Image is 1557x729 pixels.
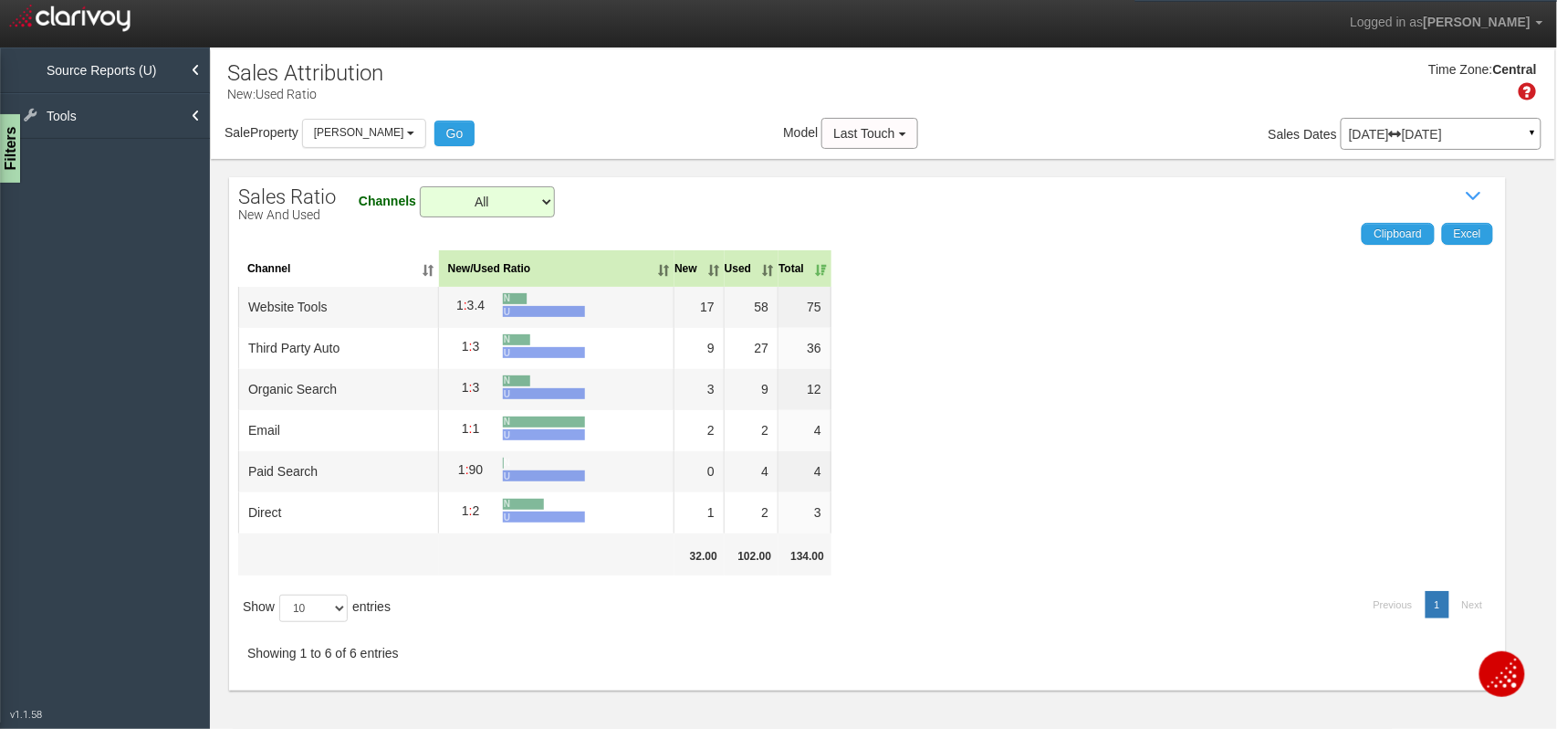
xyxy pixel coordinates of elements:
label: Show entries [243,595,391,622]
td: 36 [778,328,831,369]
text: U [504,512,510,523]
text: U [504,471,510,481]
th: New: activate to sort column ascending [674,250,725,287]
td: 2 [725,492,778,534]
td: 1 [674,492,725,534]
td: 4 [778,451,831,492]
text: U [504,389,510,399]
p: [DATE] [DATE] [1349,128,1533,141]
span: : [469,503,473,518]
th: Used: activate to sort column ascending [725,250,778,287]
span: [PERSON_NAME] [314,126,404,139]
text: N [504,458,510,468]
text: U [504,430,510,440]
span: 1 3.4 [448,296,494,314]
div: 134.00 [786,543,824,570]
p: New:Used Ratio [227,79,383,103]
td: 75 [778,287,831,328]
td: 4 [725,451,778,492]
span: Last Touch [833,126,894,141]
td: email [238,410,439,451]
a: Logged in as[PERSON_NAME] [1336,1,1557,45]
td: 4 [778,410,831,451]
a: Next [1453,591,1492,618]
td: direct [238,492,439,534]
td: 12 [778,369,831,410]
span: : [469,380,473,395]
td: 58 [725,287,778,328]
span: Sale [225,125,250,140]
td: 27 [725,328,778,369]
text: N [504,375,510,386]
span: : [465,462,469,477]
select: Showentries [279,595,348,622]
span: Sales Ratio [238,185,336,208]
td: 9 [674,328,725,369]
td: 17 [674,287,725,328]
span: 1 3 [448,337,494,355]
a: Previous [1364,591,1422,618]
a: Excel [1442,223,1494,245]
span: : [469,339,473,354]
text: N [504,293,510,303]
span: 1 2 [448,502,494,520]
span: Excel [1454,227,1481,240]
text: U [504,307,510,317]
div: 102.00 [732,543,771,570]
span: 1 1 [448,419,494,438]
span: Logged in as [1350,15,1423,29]
td: 3 [778,492,831,534]
h1: Sales Attribution [227,61,383,85]
span: 1 3 [448,378,494,396]
button: Go [434,121,475,146]
td: 2 [674,410,725,451]
a: ▼ [1524,122,1541,152]
span: 1 90 [448,460,494,479]
td: website tools [238,287,439,328]
div: Time Zone: [1422,61,1492,79]
p: New and Used [238,208,340,222]
text: N [504,417,510,427]
text: N [504,499,510,509]
span: Dates [1304,127,1338,142]
a: 1 [1426,591,1449,618]
span: : [464,298,467,312]
td: 2 [725,410,778,451]
th: Total: activate to sort column ascending [778,250,831,287]
a: Clipboard [1362,223,1434,245]
div: 32.00 [682,543,717,570]
div: Showing 1 to 6 of 6 entries [238,639,408,675]
button: [PERSON_NAME] [302,119,426,147]
text: N [504,334,510,344]
td: 0 [674,451,725,492]
td: 9 [725,369,778,410]
text: U [504,348,510,358]
span: : [469,421,473,436]
div: Central [1493,61,1537,79]
td: paid search [238,451,439,492]
span: [PERSON_NAME] [1424,15,1531,29]
span: Sales [1269,127,1301,142]
i: Show / Hide Data Table [1460,183,1488,210]
span: Clipboard [1374,227,1423,240]
button: Last Touch [821,118,917,149]
td: third party auto [238,328,439,369]
th: New/Used Ratio: activate to sort column ascending [439,250,674,287]
th: Channel: activate to sort column ascending [238,250,439,287]
td: organic search [238,369,439,410]
td: 3 [674,369,725,410]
